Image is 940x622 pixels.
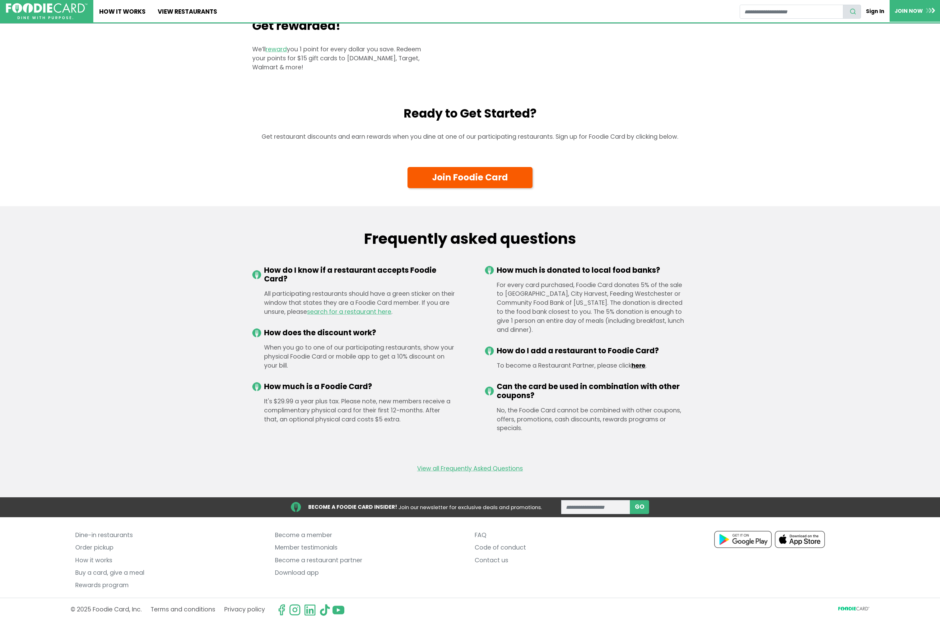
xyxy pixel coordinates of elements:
div: To become a Restaurant Partner, please click . [485,361,688,370]
a: View all Frequently Asked Questions [417,464,523,473]
div: No, the Foodie Card cannot be combined with other coupons, offers, promotions, cash discounts, re... [485,406,688,433]
p: © 2025 Foodie Card, Inc. [71,604,142,616]
h2: Ready to Get Started? [252,106,688,121]
a: Member testimonials [275,542,465,554]
div: For every card purchased, Foodie Card donates 5% of the sale to [GEOGRAPHIC_DATA], City Harvest, ... [485,281,688,335]
a: Join Foodie Card [407,167,533,188]
p: Get restaurant discounts and earn rewards when you dine at one of our participating restaurants. ... [252,132,688,142]
a: How it works [75,554,266,567]
a: Terms and conditions [151,604,215,616]
img: FoodieCard; Eat, Drink, Save, Donate [6,3,87,20]
h2: Frequently asked questions [252,230,688,248]
a: search for a restaurant here [307,308,391,316]
input: restaurant search [740,5,843,19]
a: reward [266,45,287,53]
h5: How much is a Foodie Card? [264,382,455,391]
div: It's $29.99 a year plus tax. Please note, new members receive a complimentary physical card for t... [252,397,455,424]
a: Rewards program [75,579,266,592]
a: Become a restaurant partner [275,554,465,567]
img: linkedin.svg [304,604,316,616]
img: youtube.svg [333,604,344,616]
h5: How do I add a restaurant to Foodie Card? [497,346,688,355]
button: search [843,5,861,19]
a: Sign In [861,4,890,18]
input: enter email address [561,500,631,514]
div: All participating restaurants should have a green sticker on their window that states they are a ... [252,290,455,316]
a: Buy a card, give a meal [75,567,266,579]
p: We’ll you 1 point for every dollar you save. Redeem your points for $15 gift cards to [DOMAIN_NAM... [252,45,426,72]
a: here [631,361,645,370]
h5: Can the card be used in combination with other coupons? [497,382,688,400]
button: subscribe [630,500,649,514]
span: Join our newsletter for exclusive deals and promotions. [398,504,542,511]
h5: How much is donated to local food banks? [497,266,688,275]
strong: BECOME A FOODIE CARD INSIDER! [308,503,397,511]
a: Contact us [475,554,665,567]
img: tiktok.svg [319,604,331,616]
a: Become a member [275,529,465,541]
svg: check us out on facebook [276,604,287,616]
h5: How do I know if a restaurant accepts Foodie Card? [264,266,455,284]
a: Download app [275,567,465,579]
h2: Get rewarded! [252,19,426,33]
h5: How does the discount work? [264,328,455,337]
a: Order pickup [75,542,266,554]
a: FAQ [475,529,665,541]
a: Dine-in restaurants [75,529,266,541]
div: When you go to one of our participating restaurants, show your physical Foodie Card or mobile app... [252,343,455,370]
a: Privacy policy [224,604,265,616]
svg: FoodieCard [838,607,869,613]
a: Code of conduct [475,542,665,554]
